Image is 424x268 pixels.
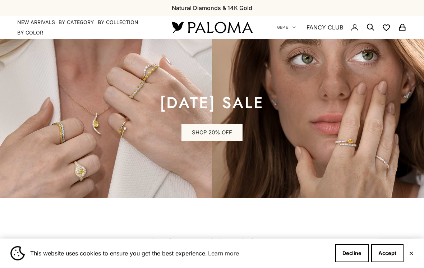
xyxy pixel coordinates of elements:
nav: Secondary navigation [277,16,407,39]
p: [DATE] sale [160,96,264,110]
button: Accept [371,244,404,262]
summary: By Collection [98,19,138,26]
p: Natural Diamonds & 14K Gold [172,3,252,13]
summary: By Color [17,29,43,36]
span: GBP £ [277,24,289,31]
a: SHOP 20% OFF [181,124,243,142]
a: Learn more [207,248,240,259]
span: This website uses cookies to ensure you get the best experience. [30,248,329,259]
button: Decline [335,244,369,262]
a: NEW ARRIVALS [17,19,55,26]
button: Close [409,251,414,255]
button: GBP £ [277,24,296,31]
nav: Primary navigation [17,19,155,36]
img: Cookie banner [10,246,25,260]
a: FANCY CLUB [307,23,343,32]
summary: By Category [59,19,94,26]
p: SHOP BY CATEGORY [34,235,390,250]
